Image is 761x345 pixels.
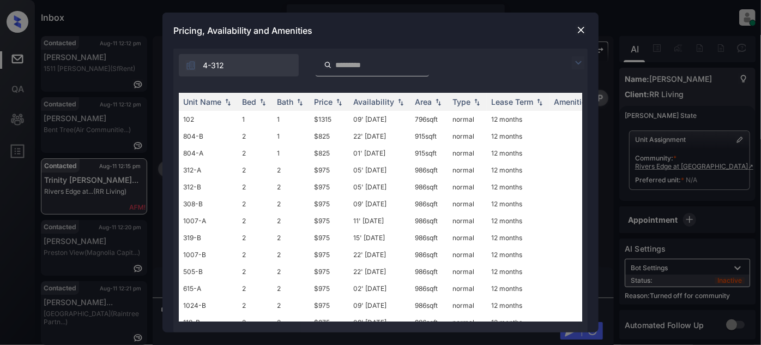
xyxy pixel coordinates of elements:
[349,314,410,331] td: 09' [DATE]
[349,162,410,179] td: 05' [DATE]
[349,145,410,162] td: 01' [DATE]
[448,179,487,195] td: normal
[179,162,238,179] td: 312-A
[487,212,549,229] td: 12 months
[349,179,410,195] td: 05' [DATE]
[273,145,310,162] td: 1
[349,195,410,212] td: 09' [DATE]
[179,145,238,162] td: 804-A
[410,263,448,280] td: 986 sqft
[487,111,549,128] td: 12 months
[410,246,448,263] td: 986 sqft
[273,280,310,297] td: 2
[179,280,238,297] td: 615-A
[487,246,549,263] td: 12 months
[448,314,487,331] td: normal
[238,314,273,331] td: 2
[179,179,238,195] td: 312-B
[410,162,448,179] td: 986 sqft
[183,97,221,106] div: Unit Name
[310,111,349,128] td: $1315
[310,145,349,162] td: $825
[238,111,273,128] td: 1
[179,111,238,128] td: 102
[179,314,238,331] td: 118-B
[415,97,432,106] div: Area
[410,297,448,314] td: 986 sqft
[310,263,349,280] td: $975
[310,297,349,314] td: $975
[273,195,310,212] td: 2
[487,229,549,246] td: 12 months
[448,297,487,314] td: normal
[310,195,349,212] td: $975
[410,195,448,212] td: 986 sqft
[349,212,410,229] td: 11' [DATE]
[238,297,273,314] td: 2
[487,314,549,331] td: 12 months
[487,297,549,314] td: 12 months
[294,98,305,106] img: sorting
[310,314,349,331] td: $975
[410,314,448,331] td: 986 sqft
[576,25,587,35] img: close
[310,229,349,246] td: $975
[179,128,238,145] td: 804-B
[487,280,549,297] td: 12 months
[222,98,233,106] img: sorting
[448,263,487,280] td: normal
[238,280,273,297] td: 2
[310,128,349,145] td: $825
[179,246,238,263] td: 1007-B
[487,145,549,162] td: 12 months
[179,195,238,212] td: 308-B
[448,162,487,179] td: normal
[487,179,549,195] td: 12 months
[448,246,487,263] td: normal
[324,60,332,70] img: icon-zuma
[349,246,410,263] td: 22' [DATE]
[448,229,487,246] td: normal
[310,280,349,297] td: $975
[349,280,410,297] td: 02' [DATE]
[487,128,549,145] td: 12 months
[238,128,273,145] td: 2
[410,212,448,229] td: 986 sqft
[238,145,273,162] td: 2
[448,128,487,145] td: normal
[310,179,349,195] td: $975
[554,97,590,106] div: Amenities
[273,128,310,145] td: 1
[273,229,310,246] td: 2
[185,60,196,71] img: icon-zuma
[277,97,293,106] div: Bath
[349,263,410,280] td: 22' [DATE]
[472,98,482,106] img: sorting
[238,229,273,246] td: 2
[242,97,256,106] div: Bed
[487,195,549,212] td: 12 months
[487,263,549,280] td: 12 months
[179,212,238,229] td: 1007-A
[238,263,273,280] td: 2
[572,56,585,69] img: icon-zuma
[334,98,345,106] img: sorting
[273,246,310,263] td: 2
[179,229,238,246] td: 319-B
[534,98,545,106] img: sorting
[314,97,333,106] div: Price
[349,297,410,314] td: 09' [DATE]
[257,98,268,106] img: sorting
[349,128,410,145] td: 22' [DATE]
[452,97,470,106] div: Type
[448,212,487,229] td: normal
[179,263,238,280] td: 505-B
[238,162,273,179] td: 2
[353,97,394,106] div: Availability
[410,111,448,128] td: 796 sqft
[433,98,444,106] img: sorting
[491,97,533,106] div: Lease Term
[273,297,310,314] td: 2
[310,212,349,229] td: $975
[448,280,487,297] td: normal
